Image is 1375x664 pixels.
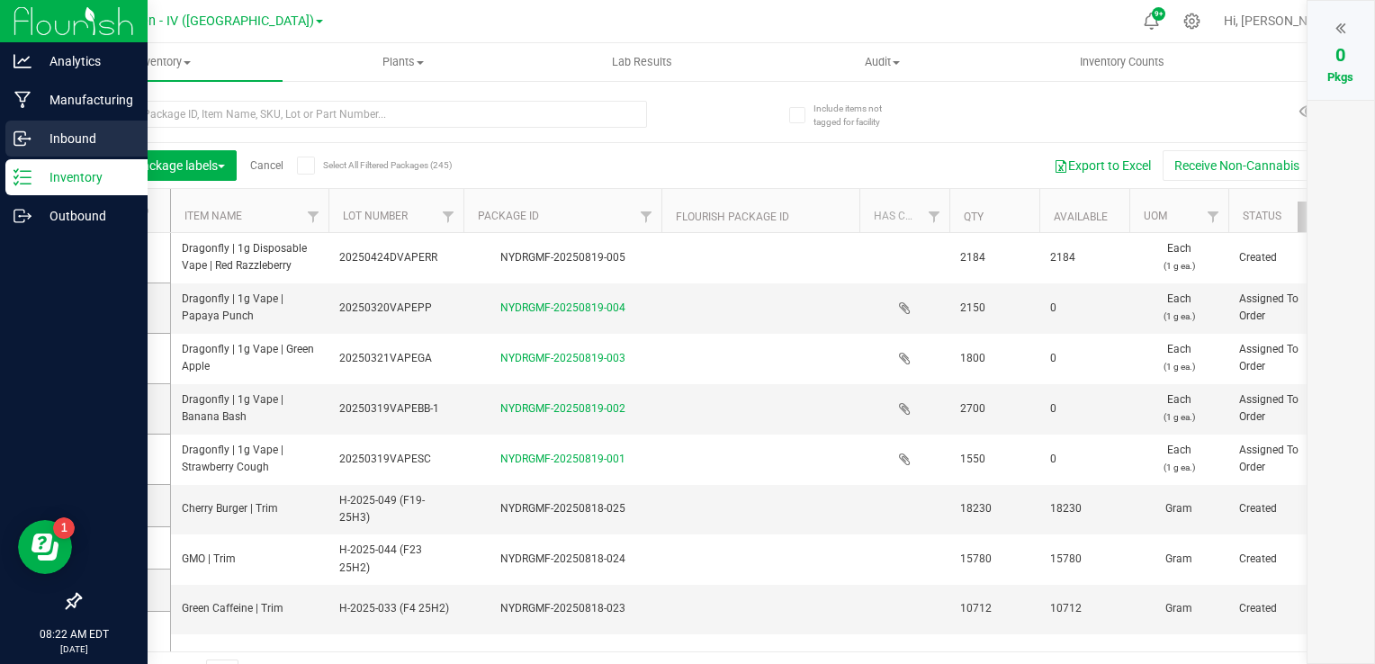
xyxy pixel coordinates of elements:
[813,102,903,129] span: Include items not tagged for facility
[1199,202,1228,232] a: Filter
[478,210,539,222] a: Package ID
[960,400,1029,417] span: 2700
[283,54,521,70] span: Plants
[1140,257,1218,274] p: (1 g ea.)
[53,517,75,539] iframe: Resource center unread badge
[1050,350,1119,367] span: 0
[523,43,762,81] a: Lab Results
[31,166,139,188] p: Inventory
[500,453,625,465] a: NYDRGMF-20250819-001
[184,210,242,222] a: Item Name
[31,128,139,149] p: Inbound
[182,500,318,517] span: Cherry Burger | Trim
[1054,211,1108,223] a: Available
[762,43,1002,81] a: Audit
[1163,150,1311,181] button: Receive Non-Cannabis
[960,551,1029,568] span: 15780
[960,600,1029,617] span: 10712
[31,50,139,72] p: Analytics
[1335,44,1345,66] span: 0
[1155,11,1163,18] span: 9+
[1224,13,1341,28] span: Hi, [PERSON_NAME]!
[1239,500,1317,517] span: Created
[182,551,318,568] span: GMO | Trim
[1239,249,1317,266] span: Created
[1140,341,1218,375] span: Each
[461,551,664,568] div: NYDRGMF-20250818-024
[339,400,453,417] span: 20250319VAPEBB-1
[461,249,664,266] div: NYDRGMF-20250819-005
[1140,500,1218,517] span: Gram
[960,350,1029,367] span: 1800
[1050,500,1119,517] span: 18230
[1140,391,1218,426] span: Each
[323,160,413,170] span: Select All Filtered Packages (245)
[1140,551,1218,568] span: Gram
[1140,459,1218,476] p: (1 g ea.)
[8,642,139,656] p: [DATE]
[1239,442,1317,476] span: Assigned To Order
[1140,358,1218,375] p: (1 g ea.)
[1140,240,1218,274] span: Each
[960,500,1029,517] span: 18230
[960,300,1029,317] span: 2150
[182,341,318,375] span: Dragonfly | 1g Vape | Green Apple
[1140,442,1218,476] span: Each
[13,91,31,109] inline-svg: Manufacturing
[1002,43,1242,81] a: Inventory Counts
[920,202,949,232] a: Filter
[960,451,1029,468] span: 1550
[1050,300,1119,317] span: 0
[1239,341,1317,375] span: Assigned To Order
[1239,600,1317,617] span: Created
[13,52,31,70] inline-svg: Analytics
[13,130,31,148] inline-svg: Inbound
[43,43,283,81] a: Inventory
[964,211,984,223] a: Qty
[500,352,625,364] a: NYDRGMF-20250819-003
[182,240,318,274] span: Dragonfly | 1g Disposable Vape | Red Razzleberry
[13,168,31,186] inline-svg: Inventory
[182,600,318,617] span: Green Caffeine | Trim
[250,159,283,172] a: Cancel
[1050,551,1119,568] span: 15780
[339,350,453,367] span: 20250321VAPEGA
[339,300,453,317] span: 20250320VAPEPP
[13,207,31,225] inline-svg: Outbound
[1042,150,1163,181] button: Export to Excel
[52,13,314,29] span: Dragonfly Kitchen - IV ([GEOGRAPHIC_DATA])
[1239,391,1317,426] span: Assigned To Order
[79,101,647,128] input: Search Package ID, Item Name, SKU, Lot or Part Number...
[1140,408,1218,426] p: (1 g ea.)
[461,600,664,617] div: NYDRGMF-20250818-023
[434,202,463,232] a: Filter
[676,211,789,223] a: Flourish Package ID
[1239,551,1317,568] span: Created
[1050,451,1119,468] span: 0
[500,301,625,314] a: NYDRGMF-20250819-004
[763,54,1001,70] span: Audit
[343,210,408,222] a: Lot Number
[632,202,661,232] a: Filter
[1181,13,1203,30] div: Manage settings
[1050,400,1119,417] span: 0
[182,442,318,476] span: Dragonfly | 1g Vape | Strawberry Cough
[339,451,453,468] span: 20250319VAPESC
[339,492,453,526] span: H-2025-049 (F19-25H3)
[1239,291,1317,325] span: Assigned To Order
[182,291,318,325] span: Dragonfly | 1g Vape | Papaya Punch
[461,500,664,517] div: NYDRGMF-20250818-025
[1298,202,1327,232] a: Filter
[588,54,696,70] span: Lab Results
[500,402,625,415] a: NYDRGMF-20250819-002
[1140,291,1218,325] span: Each
[94,150,237,181] button: Print package labels
[960,249,1029,266] span: 2184
[1140,600,1218,617] span: Gram
[339,542,453,576] span: H-2025-044 (F23 25H2)
[1056,54,1189,70] span: Inventory Counts
[43,54,283,70] span: Inventory
[1327,70,1353,84] span: Pkgs
[1140,308,1218,325] p: (1 g ea.)
[1050,249,1119,266] span: 2184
